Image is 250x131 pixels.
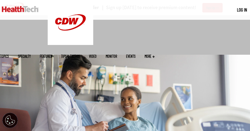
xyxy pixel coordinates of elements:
a: CDW [48,40,93,47]
a: Features [40,54,52,58]
a: Events [126,54,135,58]
span: More [145,54,155,58]
a: Log in [237,7,247,12]
img: Home [2,6,39,12]
a: Tips & Tactics [61,54,80,58]
a: Video [89,54,97,58]
div: Cookie Settings [2,113,18,128]
span: Specialty [18,54,31,58]
div: User menu [237,7,247,13]
a: MonITor [106,54,117,58]
button: Open Preferences [2,113,18,128]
